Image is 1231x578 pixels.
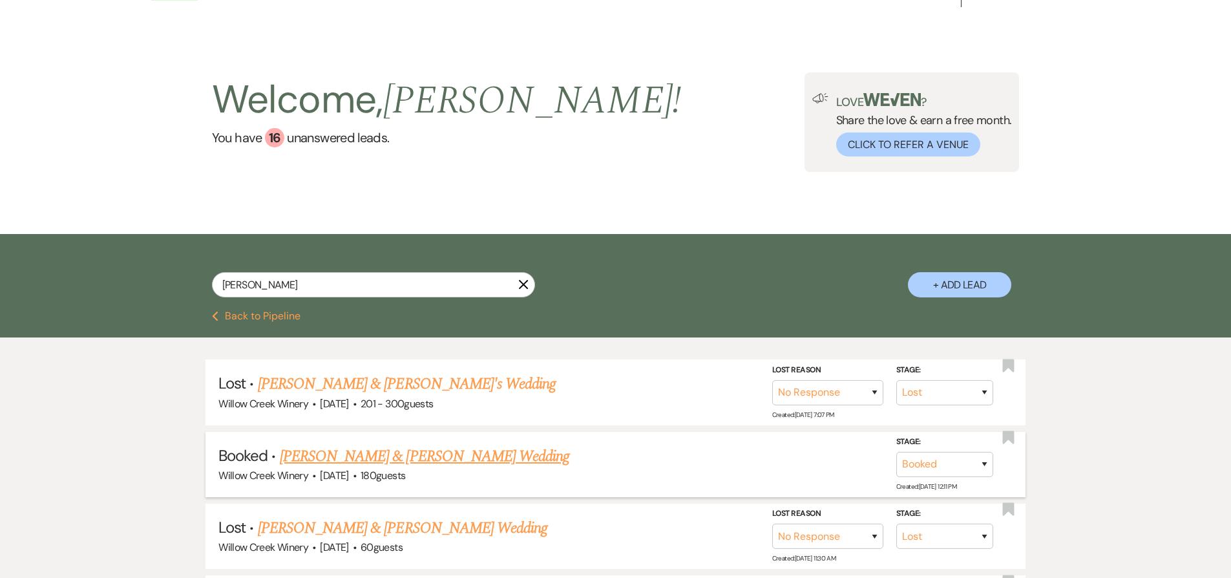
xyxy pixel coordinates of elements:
img: weven-logo-green.svg [863,93,921,106]
div: 16 [265,128,284,147]
label: Stage: [896,507,993,521]
button: Back to Pipeline [212,311,300,321]
a: [PERSON_NAME] & [PERSON_NAME] Wedding [258,517,547,540]
button: + Add Lead [908,272,1011,297]
img: loud-speaker-illustration.svg [812,93,828,103]
span: Lost [218,373,246,393]
span: Willow Creek Winery [218,469,308,482]
button: Click to Refer a Venue [836,133,980,156]
a: You have 16 unanswered leads. [212,128,682,147]
span: [DATE] [320,541,348,554]
span: Lost [218,517,246,537]
label: Stage: [896,363,993,378]
span: 60 guests [361,541,403,554]
span: Created: [DATE] 12:11 PM [896,482,956,491]
a: [PERSON_NAME] & [PERSON_NAME]'s Wedding [258,372,556,396]
span: Booked [218,445,268,466]
span: Created: [DATE] 7:07 PM [772,411,834,419]
p: Love ? [836,93,1012,108]
label: Lost Reason [772,363,883,378]
span: [DATE] [320,469,348,482]
span: Willow Creek Winery [218,397,308,411]
a: [PERSON_NAME] & [PERSON_NAME] Wedding [280,445,569,468]
label: Lost Reason [772,507,883,521]
span: 201 - 300 guests [361,397,433,411]
span: 180 guests [361,469,405,482]
div: Share the love & earn a free month. [828,93,1012,156]
span: Willow Creek Winery [218,541,308,554]
label: Stage: [896,435,993,449]
span: [PERSON_NAME] ! [383,71,682,131]
h2: Welcome, [212,72,682,128]
span: Created: [DATE] 11:30 AM [772,554,836,562]
input: Search by name, event date, email address or phone number [212,272,535,297]
span: [DATE] [320,397,348,411]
